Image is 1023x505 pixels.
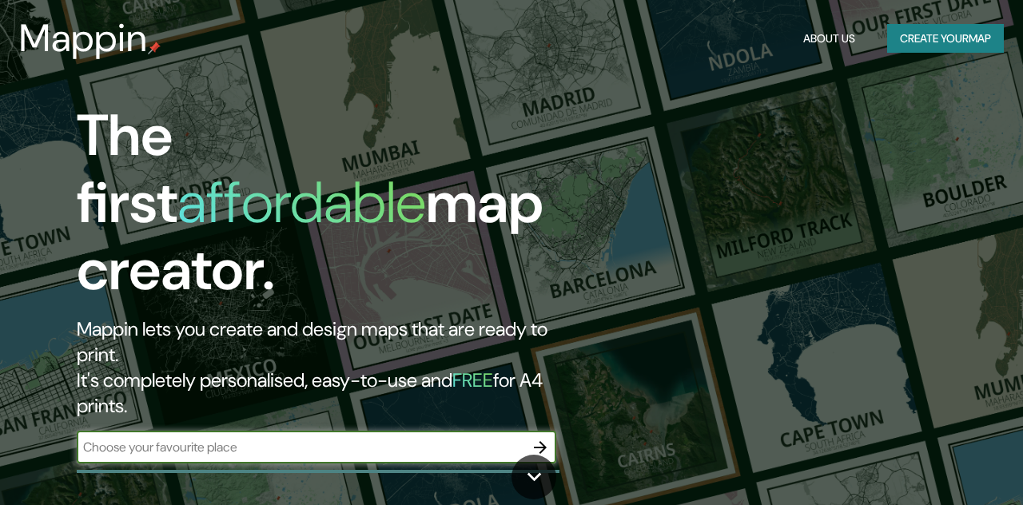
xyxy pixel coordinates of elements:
h2: Mappin lets you create and design maps that are ready to print. It's completely personalised, eas... [77,316,588,419]
h3: Mappin [19,16,148,61]
button: Create yourmap [887,24,1004,54]
h5: FREE [452,368,493,392]
button: About Us [797,24,862,54]
img: mappin-pin [148,42,161,54]
h1: The first map creator. [77,102,588,316]
h1: affordable [177,165,426,240]
input: Choose your favourite place [77,438,524,456]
